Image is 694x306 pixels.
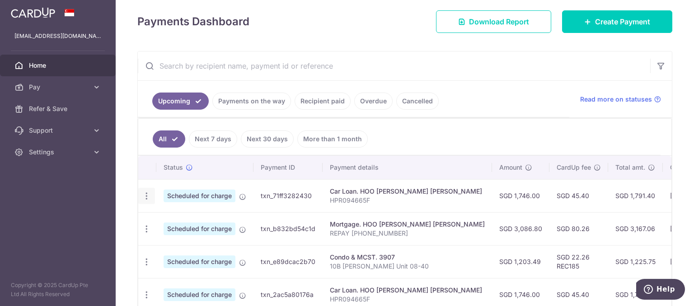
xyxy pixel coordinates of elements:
[330,286,485,295] div: Car Loan. HOO [PERSON_NAME] [PERSON_NAME]
[137,14,249,30] h4: Payments Dashboard
[595,16,650,27] span: Create Payment
[549,179,608,212] td: SGD 45.40
[436,10,551,33] a: Download Report
[492,245,549,278] td: SGD 1,203.49
[330,187,485,196] div: Car Loan. HOO [PERSON_NAME] [PERSON_NAME]
[330,253,485,262] div: Condo & MCST. 3907
[580,95,661,104] a: Read more on statuses
[499,163,522,172] span: Amount
[323,156,492,179] th: Payment details
[29,104,89,113] span: Refer & Save
[330,262,485,271] p: 10B [PERSON_NAME] Unit 08-40
[297,130,368,148] a: More than 1 month
[580,95,652,104] span: Read more on statuses
[330,229,485,238] p: REPAY [PHONE_NUMBER]
[253,156,323,179] th: Payment ID
[164,190,235,202] span: Scheduled for charge
[549,245,608,278] td: SGD 22.26 REC185
[608,212,663,245] td: SGD 3,167.06
[164,223,235,235] span: Scheduled for charge
[29,83,89,92] span: Pay
[608,179,663,212] td: SGD 1,791.40
[164,163,183,172] span: Status
[253,212,323,245] td: txn_b832bd54c1d
[253,179,323,212] td: txn_71ff3282430
[212,93,291,110] a: Payments on the way
[330,196,485,205] p: HPR094665F
[492,179,549,212] td: SGD 1,746.00
[29,126,89,135] span: Support
[164,288,235,301] span: Scheduled for charge
[330,295,485,304] p: HPR094665F
[241,130,294,148] a: Next 30 days
[557,163,591,172] span: CardUp fee
[295,93,351,110] a: Recipient paid
[14,32,101,41] p: [EMAIL_ADDRESS][DOMAIN_NAME]
[152,93,209,110] a: Upcoming
[562,10,672,33] a: Create Payment
[138,51,650,80] input: Search by recipient name, payment id or reference
[549,212,608,245] td: SGD 80.26
[608,245,663,278] td: SGD 1,225.75
[615,163,645,172] span: Total amt.
[330,220,485,229] div: Mortgage. HOO [PERSON_NAME] [PERSON_NAME]
[253,245,323,278] td: txn_e89dcac2b70
[29,148,89,157] span: Settings
[153,130,185,148] a: All
[492,212,549,245] td: SGD 3,086.80
[636,279,685,301] iframe: Opens a widget where you can find more information
[469,16,529,27] span: Download Report
[189,130,237,148] a: Next 7 days
[29,61,89,70] span: Home
[11,7,55,18] img: CardUp
[396,93,439,110] a: Cancelled
[164,255,235,268] span: Scheduled for charge
[354,93,393,110] a: Overdue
